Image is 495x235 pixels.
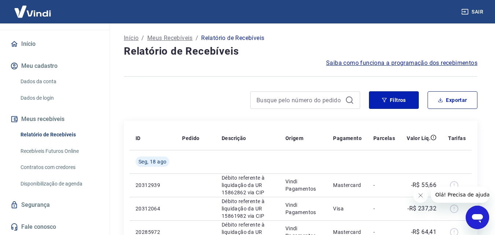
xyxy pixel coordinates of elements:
iframe: Mensagem da empresa [431,187,489,203]
p: Pagamento [333,135,362,142]
p: Descrição [222,135,246,142]
p: - [373,181,395,189]
p: Origem [285,135,303,142]
p: Valor Líq. [407,135,431,142]
button: Meu cadastro [9,58,101,74]
a: Meus Recebíveis [147,34,193,43]
iframe: Botão para abrir a janela de mensagens [466,206,489,229]
input: Busque pelo número do pedido [256,95,342,106]
p: Vindi Pagamentos [285,178,322,192]
a: Fale conosco [9,219,101,235]
p: Vindi Pagamentos [285,201,322,216]
img: Vindi [9,0,56,23]
p: / [196,34,198,43]
p: Relatório de Recebíveis [201,34,264,43]
a: Dados da conta [18,74,101,89]
p: Pedido [182,135,199,142]
a: Dados de login [18,91,101,106]
a: Início [9,36,101,52]
a: Disponibilização de agenda [18,176,101,191]
a: Recebíveis Futuros Online [18,144,101,159]
button: Meus recebíveis [9,111,101,127]
p: Visa [333,205,362,212]
p: -R$ 55,66 [411,181,437,190]
p: ID [136,135,141,142]
iframe: Fechar mensagem [413,188,428,203]
a: Contratos com credores [18,160,101,175]
p: 20312939 [136,181,170,189]
a: Saiba como funciona a programação dos recebimentos [326,59,477,67]
p: Mastercard [333,181,362,189]
a: Relatório de Recebíveis [18,127,101,142]
p: / [141,34,144,43]
p: Tarifas [448,135,466,142]
p: Débito referente à liquidação da UR 15862862 via CIP [222,174,274,196]
p: - [373,205,395,212]
h4: Relatório de Recebíveis [124,44,477,59]
p: Parcelas [373,135,395,142]
span: Olá! Precisa de ajuda? [4,5,62,11]
button: Filtros [369,91,419,109]
a: Início [124,34,138,43]
button: Exportar [428,91,477,109]
span: Seg, 18 ago [138,158,166,165]
button: Sair [460,5,486,19]
p: 20312064 [136,205,170,212]
p: Débito referente à liquidação da UR 15861982 via CIP [222,198,274,220]
p: -R$ 237,32 [407,204,436,213]
a: Segurança [9,197,101,213]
